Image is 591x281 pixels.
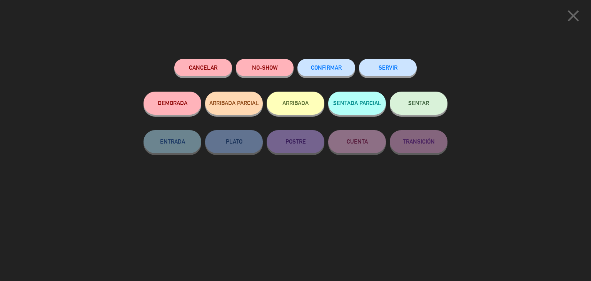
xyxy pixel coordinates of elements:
button: ENTRADA [144,130,201,153]
button: TRANSICIÓN [390,130,447,153]
span: ARRIBADA PARCIAL [209,100,259,106]
button: SENTAR [390,92,447,115]
button: CONFIRMAR [297,59,355,76]
button: close [561,6,585,28]
button: CUENTA [328,130,386,153]
button: PLATO [205,130,263,153]
i: close [564,6,583,25]
button: ARRIBADA PARCIAL [205,92,263,115]
button: SENTADA PARCIAL [328,92,386,115]
button: ARRIBADA [267,92,324,115]
button: POSTRE [267,130,324,153]
button: NO-SHOW [236,59,294,76]
span: SENTAR [408,100,429,106]
span: CONFIRMAR [311,64,342,71]
button: SERVIR [359,59,417,76]
button: Cancelar [174,59,232,76]
button: DEMORADA [144,92,201,115]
